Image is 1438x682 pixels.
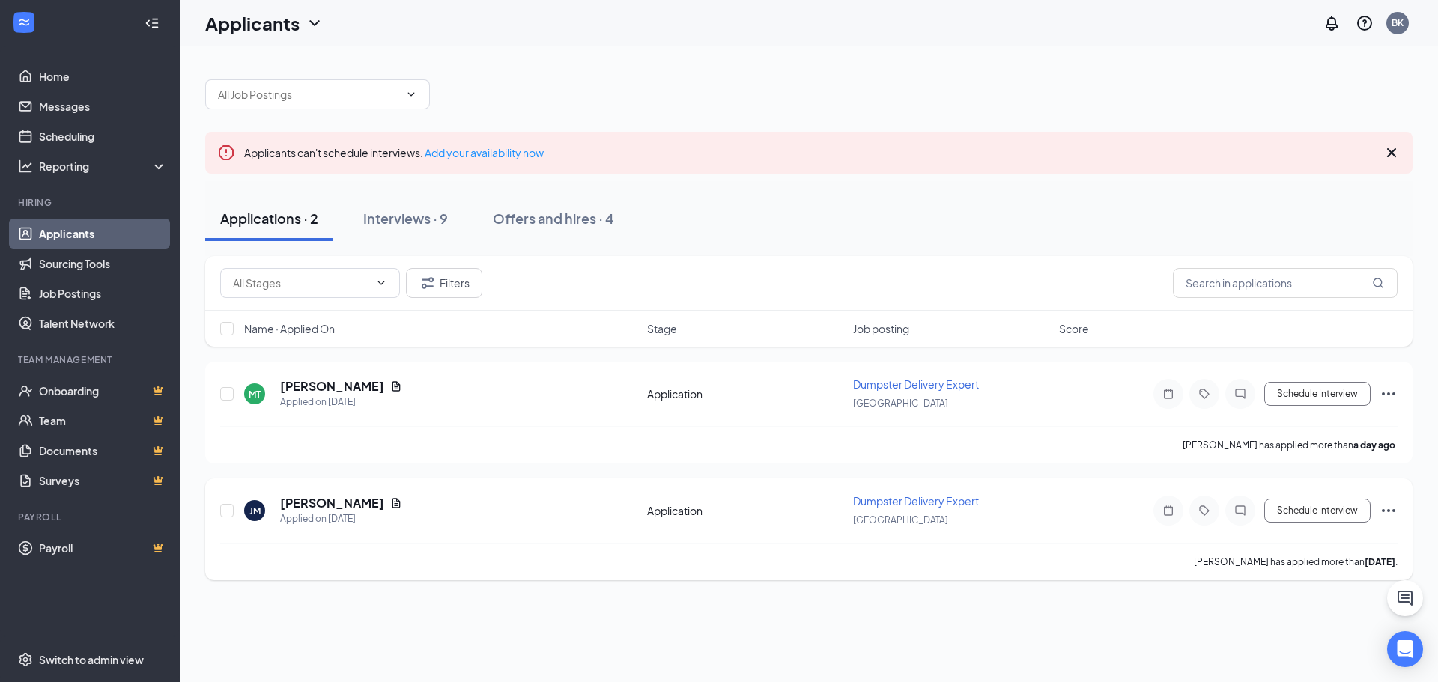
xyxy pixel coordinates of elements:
div: Applied on [DATE] [280,511,402,526]
div: Team Management [18,353,164,366]
a: Applicants [39,219,167,249]
svg: ChatInactive [1231,388,1249,400]
svg: Settings [18,652,33,667]
div: Reporting [39,159,168,174]
div: Interviews · 9 [363,209,448,228]
span: Stage [647,321,677,336]
a: SurveysCrown [39,466,167,496]
div: Applications · 2 [220,209,318,228]
div: Application [647,503,844,518]
svg: ChatInactive [1231,505,1249,517]
input: Search in applications [1173,268,1398,298]
svg: Filter [419,274,437,292]
svg: Note [1159,388,1177,400]
svg: Note [1159,505,1177,517]
div: Offers and hires · 4 [493,209,614,228]
h1: Applicants [205,10,300,36]
input: All Stages [233,275,369,291]
a: Messages [39,91,167,121]
b: [DATE] [1365,556,1395,567]
a: Sourcing Tools [39,249,167,278]
svg: Document [390,380,402,392]
button: ChatActive [1387,580,1423,616]
div: Application [647,386,844,401]
span: Dumpster Delivery Expert [853,377,979,391]
svg: Tag [1195,388,1213,400]
a: Job Postings [39,278,167,308]
svg: Ellipses [1380,502,1398,520]
span: Applicants can't schedule interviews. [244,146,544,159]
svg: ChevronDown [306,14,324,32]
button: Schedule Interview [1264,499,1371,523]
b: a day ago [1353,439,1395,451]
svg: MagnifyingGlass [1372,277,1384,289]
a: Home [39,61,167,91]
svg: Document [390,497,402,509]
svg: Cross [1383,144,1401,162]
a: Scheduling [39,121,167,151]
svg: Collapse [145,16,160,31]
span: Name · Applied On [244,321,335,336]
button: Schedule Interview [1264,382,1371,406]
span: Dumpster Delivery Expert [853,494,979,508]
div: Open Intercom Messenger [1387,631,1423,667]
a: Add your availability now [425,146,544,159]
p: [PERSON_NAME] has applied more than . [1194,555,1398,568]
div: MT [249,388,261,401]
span: [GEOGRAPHIC_DATA] [853,398,948,409]
h5: [PERSON_NAME] [280,378,384,395]
svg: Ellipses [1380,385,1398,403]
svg: Notifications [1323,14,1341,32]
button: Filter Filters [406,268,482,298]
div: Applied on [DATE] [280,395,402,409]
span: Job posting [853,321,909,336]
span: [GEOGRAPHIC_DATA] [853,514,948,526]
svg: Error [217,144,235,162]
p: [PERSON_NAME] has applied more than . [1183,439,1398,451]
div: Hiring [18,196,164,209]
div: Payroll [18,511,164,523]
svg: ChevronDown [405,88,417,100]
input: All Job Postings [218,86,399,103]
svg: Tag [1195,505,1213,517]
div: JM [249,505,261,517]
h5: [PERSON_NAME] [280,495,384,511]
svg: ChevronDown [375,277,387,289]
a: Talent Network [39,308,167,338]
div: Switch to admin view [39,652,144,667]
svg: WorkstreamLogo [16,15,31,30]
a: DocumentsCrown [39,436,167,466]
a: TeamCrown [39,406,167,436]
svg: QuestionInfo [1356,14,1374,32]
svg: Analysis [18,159,33,174]
span: Score [1059,321,1089,336]
svg: ChatActive [1396,589,1414,607]
div: BK [1392,16,1404,29]
a: PayrollCrown [39,533,167,563]
a: OnboardingCrown [39,376,167,406]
